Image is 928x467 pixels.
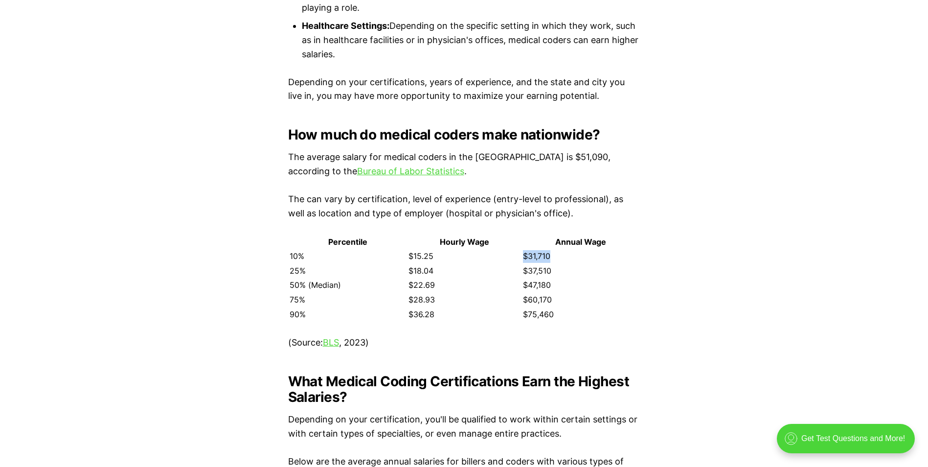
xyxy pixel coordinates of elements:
p: Depending on your certification, you'll be qualified to work within certain settings or with cert... [288,413,640,441]
p: Depending on your certifications, years of experience, and the state and city you live in, you ma... [288,75,640,104]
a: BLS [323,337,339,348]
li: Depending on the specific setting in which they work, such as in healthcare facilities or in phys... [302,19,640,61]
h2: What Medical Coding Certifications Earn the Highest Salaries? [288,374,640,405]
p: (Source: , 2023) [288,336,640,350]
td: $37,510 [522,264,639,278]
th: Annual Wage [522,235,639,249]
td: $31,710 [522,250,639,263]
td: $36.28 [408,308,521,322]
td: $18.04 [408,264,521,278]
td: $15.25 [408,250,521,263]
td: $47,180 [522,279,639,292]
td: $22.69 [408,279,521,292]
iframe: portal-trigger [769,419,928,467]
p: The average salary for medical coders in the [GEOGRAPHIC_DATA] is $51,090, according to the . [288,150,640,179]
th: Hourly Wage [408,235,521,249]
td: 75% [289,293,407,307]
td: $75,460 [522,308,639,322]
th: Percentile [289,235,407,249]
h2: How much do medical coders make nationwide? [288,127,640,142]
td: $28.93 [408,293,521,307]
td: 25% [289,264,407,278]
td: $60,170 [522,293,639,307]
p: The can vary by certification, level of experience (entry-level to professional), as well as loca... [288,192,640,221]
strong: Healthcare Settings: [302,21,389,31]
td: 90% [289,308,407,322]
td: 10% [289,250,407,263]
td: 50% (Median) [289,279,407,292]
a: Bureau of Labor Statistics [357,166,464,176]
